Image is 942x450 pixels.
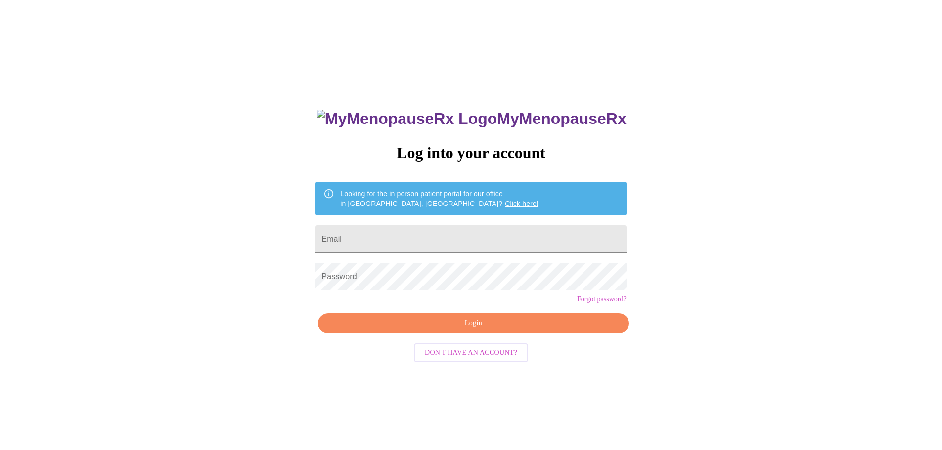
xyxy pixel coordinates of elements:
button: Login [318,313,628,333]
h3: Log into your account [315,144,626,162]
h3: MyMenopauseRx [317,110,627,128]
a: Don't have an account? [411,348,531,356]
span: Login [329,317,617,329]
div: Looking for the in person patient portal for our office in [GEOGRAPHIC_DATA], [GEOGRAPHIC_DATA]? [340,185,538,212]
a: Click here! [505,200,538,207]
button: Don't have an account? [414,343,528,363]
img: MyMenopauseRx Logo [317,110,497,128]
span: Don't have an account? [425,347,517,359]
a: Forgot password? [577,295,627,303]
